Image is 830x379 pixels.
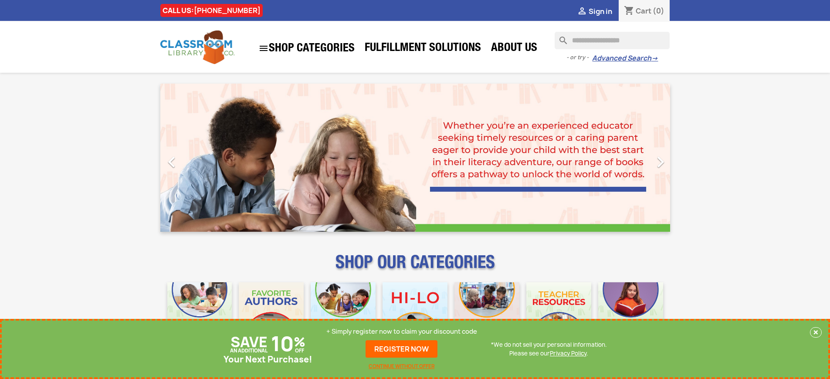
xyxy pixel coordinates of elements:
span: → [651,54,658,63]
img: CLC_Favorite_Authors_Mobile.jpg [239,282,304,347]
img: CLC_Dyslexia_Mobile.jpg [598,282,663,347]
img: CLC_HiLo_Mobile.jpg [383,282,447,347]
span: - or try - [566,53,592,62]
i: search [555,32,565,42]
img: CLC_Phonics_And_Decodables_Mobile.jpg [311,282,376,347]
p: SHOP OUR CATEGORIES [160,260,670,275]
a: [PHONE_NUMBER] [194,6,261,15]
input: Search [555,32,670,49]
span: Cart [636,6,651,16]
i:  [161,151,183,173]
ul: Carousel container [160,84,670,232]
span: Sign in [589,7,612,16]
img: CLC_Bulk_Mobile.jpg [167,282,232,347]
i:  [258,43,269,54]
i: shopping_cart [624,6,634,17]
a: About Us [487,40,542,58]
img: CLC_Teacher_Resources_Mobile.jpg [526,282,591,347]
a: Next [593,84,670,232]
a:  Sign in [577,7,612,16]
i:  [577,7,587,17]
a: Fulfillment Solutions [360,40,485,58]
div: CALL US: [160,4,263,17]
span: (0) [653,6,664,16]
a: Advanced Search→ [592,54,658,63]
a: Previous [160,84,237,232]
img: Classroom Library Company [160,30,234,64]
a: SHOP CATEGORIES [254,39,359,58]
img: CLC_Fiction_Nonfiction_Mobile.jpg [454,282,519,347]
i:  [650,151,671,173]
